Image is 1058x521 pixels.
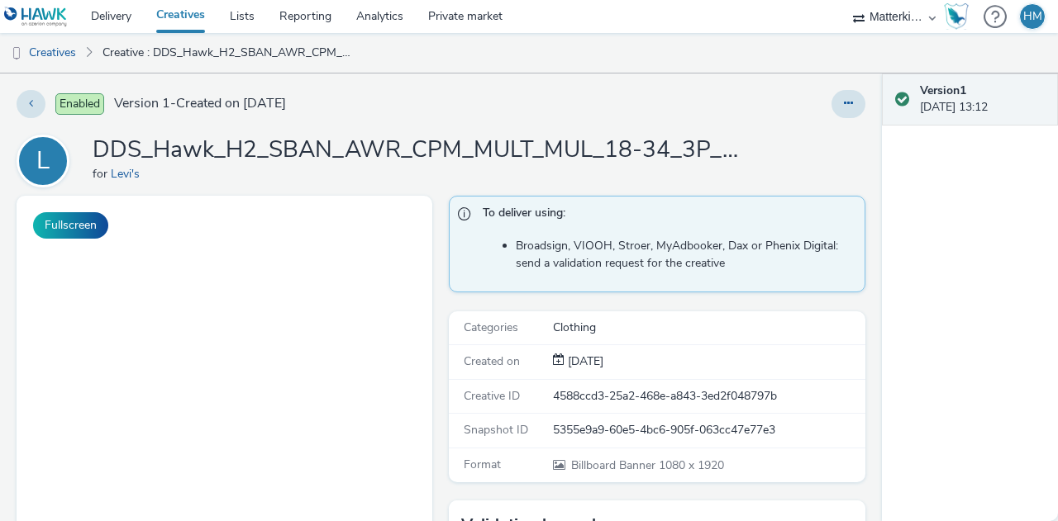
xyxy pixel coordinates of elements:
[93,135,754,166] h1: DDS_Hawk_H2_SBAN_AWR_CPM_MULT_MUL_18-34_3P_ALL_A18-34_PMP_Hawk_CPM_SSD_1x1_NA_NA_Hawk_PrOOH
[114,94,286,113] span: Version 1 - Created on [DATE]
[944,3,975,30] a: Hawk Academy
[920,83,1045,116] div: [DATE] 13:12
[944,3,969,30] img: Hawk Academy
[464,422,528,438] span: Snapshot ID
[565,353,603,369] span: [DATE]
[464,353,520,369] span: Created on
[17,153,76,168] a: L
[464,388,520,404] span: Creative ID
[464,320,518,335] span: Categories
[93,166,111,182] span: for
[553,320,864,336] div: Clothing
[570,457,724,473] span: 1080 x 1920
[516,238,855,272] li: Broadsign, VIOOH, Stroer, MyAdbooker, Dax or Phenix Digital: send a validation request for the cr...
[565,353,603,370] div: Creation 22 August 2025, 13:12
[553,422,864,438] div: 5355e9a9-60e5-4bc6-905f-063cc47e77e3
[111,166,146,182] a: Levi's
[483,205,847,226] span: To deliver using:
[553,388,864,405] div: 4588ccd3-25a2-468e-a843-3ed2f048797b
[464,457,501,472] span: Format
[33,212,108,239] button: Fullscreen
[4,7,68,27] img: undefined Logo
[55,93,104,115] span: Enabled
[920,83,966,98] strong: Version 1
[94,33,359,73] a: Creative : DDS_Hawk_H2_SBAN_AWR_CPM_MULT_MUL_18-34_3P_ALL_A18-34_PMP_Hawk_CPM_SSD_1x1_NA_NA_Hawk_...
[1023,4,1042,29] div: HM
[8,45,25,62] img: dooh
[571,457,659,473] span: Billboard Banner
[36,138,50,184] div: L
